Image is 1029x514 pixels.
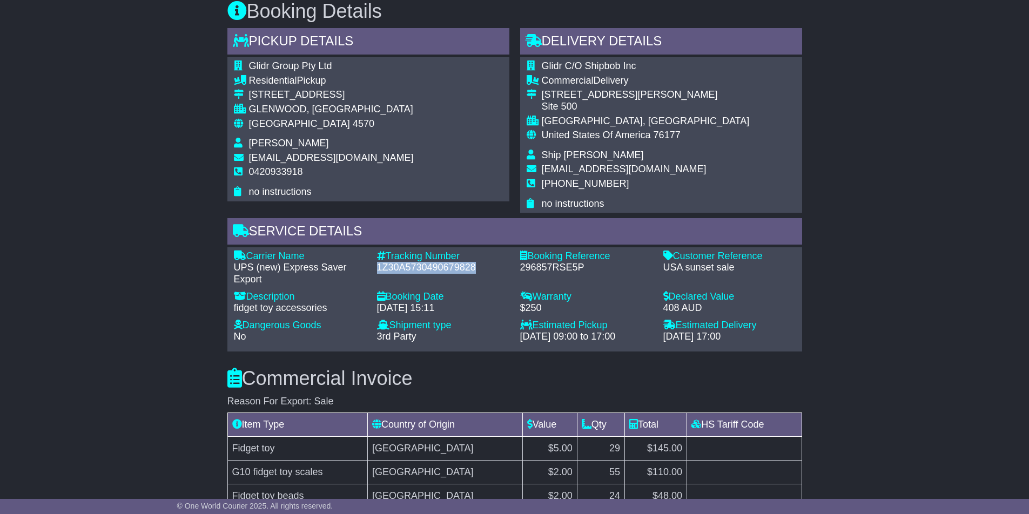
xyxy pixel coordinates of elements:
[625,437,687,461] td: $145.00
[227,1,802,22] h3: Booking Details
[542,164,707,174] span: [EMAIL_ADDRESS][DOMAIN_NAME]
[520,320,653,332] div: Estimated Pickup
[625,461,687,484] td: $110.00
[249,166,303,177] span: 0420933918
[625,484,687,508] td: $48.00
[663,320,796,332] div: Estimated Delivery
[522,484,577,508] td: $2.00
[377,302,509,314] div: [DATE] 15:11
[663,291,796,303] div: Declared Value
[520,251,653,262] div: Booking Reference
[625,413,687,437] td: Total
[249,118,350,129] span: [GEOGRAPHIC_DATA]
[520,28,802,57] div: Delivery Details
[227,218,802,247] div: Service Details
[542,116,750,127] div: [GEOGRAPHIC_DATA], [GEOGRAPHIC_DATA]
[249,89,414,101] div: [STREET_ADDRESS]
[663,302,796,314] div: 408 AUD
[249,186,312,197] span: no instructions
[377,291,509,303] div: Booking Date
[663,262,796,274] div: USA sunset sale
[577,484,624,508] td: 24
[249,75,414,87] div: Pickup
[177,502,333,510] span: © One World Courier 2025. All rights reserved.
[663,331,796,343] div: [DATE] 17:00
[520,302,653,314] div: $250
[227,368,802,389] h3: Commercial Invoice
[227,484,368,508] td: Fidget toy beads
[249,60,332,71] span: Glidr Group Pty Ltd
[368,413,523,437] td: Country of Origin
[234,262,366,285] div: UPS (new) Express Saver Export
[377,251,509,262] div: Tracking Number
[227,461,368,484] td: G10 fidget toy scales
[227,437,368,461] td: Fidget toy
[542,101,750,113] div: Site 500
[368,484,523,508] td: [GEOGRAPHIC_DATA]
[542,60,636,71] span: Glidr C/O Shipbob Inc
[368,461,523,484] td: [GEOGRAPHIC_DATA]
[249,138,329,148] span: [PERSON_NAME]
[542,130,651,140] span: United States Of America
[577,461,624,484] td: 55
[520,291,653,303] div: Warranty
[542,75,750,87] div: Delivery
[663,251,796,262] div: Customer Reference
[577,413,624,437] td: Qty
[687,413,802,437] td: HS Tariff Code
[654,130,681,140] span: 76177
[520,331,653,343] div: [DATE] 09:00 to 17:00
[377,331,416,342] span: 3rd Party
[353,118,374,129] span: 4570
[577,437,624,461] td: 29
[377,320,509,332] div: Shipment type
[234,302,366,314] div: fidget toy accessories
[520,262,653,274] div: 296857RSE5P
[377,262,509,274] div: 1Z30A5730490679828
[542,178,629,189] span: [PHONE_NUMBER]
[542,75,594,86] span: Commercial
[542,150,644,160] span: Ship [PERSON_NAME]
[522,461,577,484] td: $2.00
[234,331,246,342] span: No
[234,251,366,262] div: Carrier Name
[368,437,523,461] td: [GEOGRAPHIC_DATA]
[249,75,297,86] span: Residential
[249,104,414,116] div: GLENWOOD, [GEOGRAPHIC_DATA]
[522,437,577,461] td: $5.00
[249,152,414,163] span: [EMAIL_ADDRESS][DOMAIN_NAME]
[234,320,366,332] div: Dangerous Goods
[542,89,750,101] div: [STREET_ADDRESS][PERSON_NAME]
[542,198,604,209] span: no instructions
[227,396,802,408] div: Reason For Export: Sale
[227,413,368,437] td: Item Type
[234,291,366,303] div: Description
[522,413,577,437] td: Value
[227,28,509,57] div: Pickup Details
